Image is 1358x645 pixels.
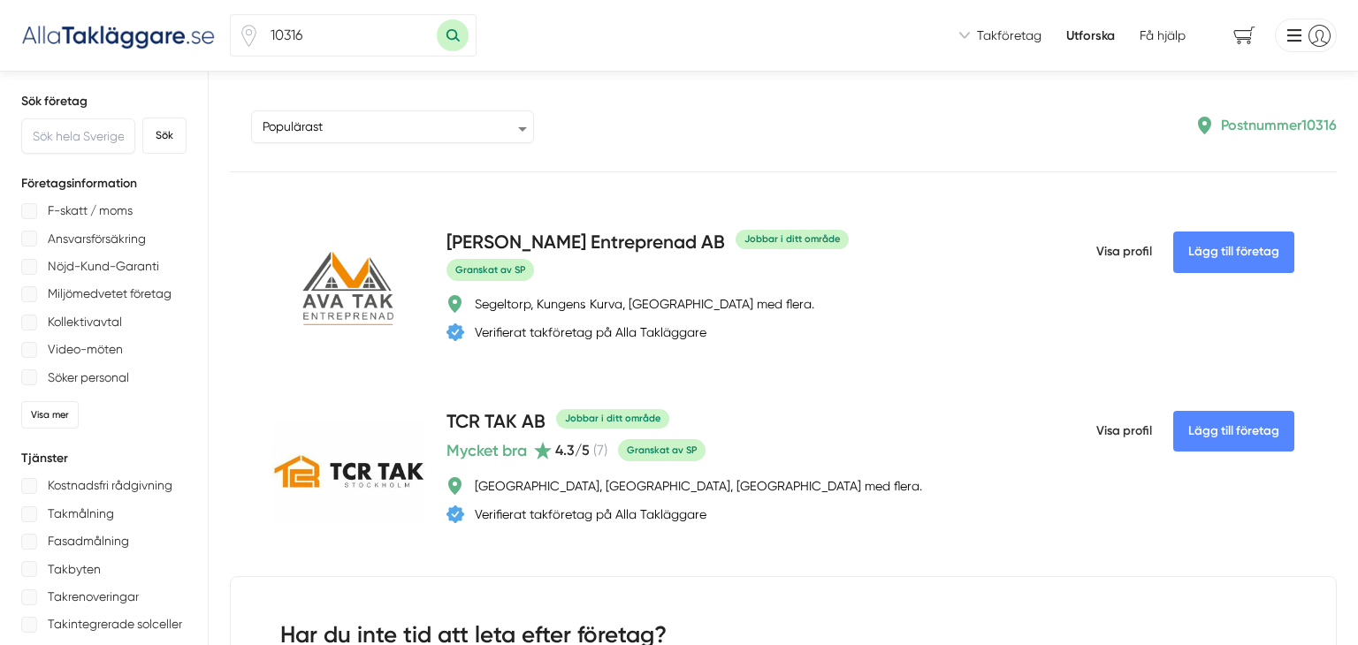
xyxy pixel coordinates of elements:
: Lägg till företag [1173,411,1294,451]
p: Ansvarsförsäkring [48,228,146,250]
h4: [PERSON_NAME] Entreprenad AB [446,229,725,258]
h5: Sök företag [21,93,187,110]
: Lägg till företag [1173,231,1294,272]
img: AVA Tak Entreprenad AB [272,247,425,333]
p: F-skatt / moms [48,200,133,222]
span: Granskat av SP [446,259,534,281]
span: Takföretag [977,27,1041,44]
input: Skriv ditt postnummer [260,15,437,56]
h5: Företagsinformation [21,175,187,193]
div: Verifierat takföretag på Alla Takläggare [475,505,706,523]
span: ( 7 ) [593,442,607,459]
span: Få hjälp [1140,27,1186,44]
p: Takrenoveringar [48,586,139,608]
span: Granskat av SP [618,439,706,461]
p: Fasadmålning [48,530,129,552]
button: Sök [142,118,187,154]
p: Takintegrerade solceller [48,613,182,635]
svg: Pin / Karta [238,25,260,47]
p: Miljömedvetet företag [48,283,172,305]
p: Postnummer 10316 [1221,114,1337,136]
button: Sök med postnummer [437,19,469,51]
span: Visa profil [1096,229,1152,275]
div: Verifierat takföretag på Alla Takläggare [475,323,706,341]
p: Kollektivavtal [48,311,122,333]
h4: TCR TAK AB [446,408,545,437]
p: Takmålning [48,503,114,525]
a: Utforska [1066,27,1115,44]
p: Söker personal [48,367,129,389]
div: Visa mer [21,401,79,429]
h5: Tjänster [21,450,187,467]
span: 4.3 /5 [555,442,590,459]
p: Kostnadsfri rådgivning [48,474,172,497]
p: Video-möten [48,338,123,360]
span: navigation-cart [1221,20,1268,51]
p: Nöjd-Kund-Garanti [48,255,159,277]
div: [GEOGRAPHIC_DATA], [GEOGRAPHIC_DATA], [GEOGRAPHIC_DATA] med flera. [475,477,922,495]
div: Jobbar i ditt område [556,409,669,428]
input: Sök hela Sveriges företag här... [21,118,135,154]
span: Klicka för att använda din position. [238,25,260,47]
img: Alla Takläggare [21,20,216,49]
img: TCR TAK AB [272,421,425,522]
div: Jobbar i ditt område [736,230,849,248]
span: Mycket bra [446,438,527,463]
span: Visa profil [1096,408,1152,454]
p: Takbyten [48,558,101,580]
div: Segeltorp, Kungens Kurva, [GEOGRAPHIC_DATA] med flera. [475,295,814,313]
